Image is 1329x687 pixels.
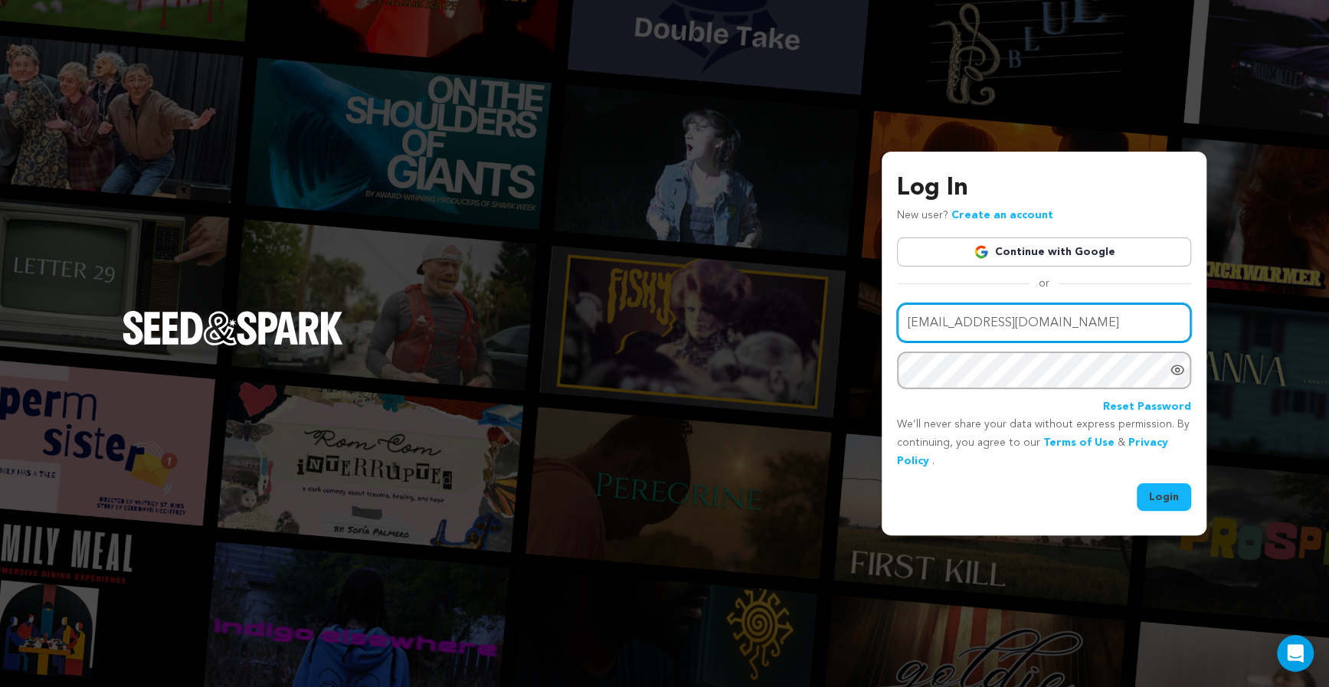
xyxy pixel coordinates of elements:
p: We’ll never share your data without express permission. By continuing, you agree to our & . [897,416,1191,470]
a: Reset Password [1103,398,1191,417]
input: Email address [897,303,1191,342]
a: Continue with Google [897,237,1191,267]
img: Seed&Spark Logo [123,311,343,345]
a: Terms of Use [1043,437,1115,448]
a: Show password as plain text. Warning: this will display your password on the screen. [1170,362,1185,378]
a: Privacy Policy [897,437,1168,466]
p: New user? [897,207,1053,225]
div: Open Intercom Messenger [1277,635,1314,672]
h3: Log In [897,170,1191,207]
span: or [1029,276,1059,291]
button: Login [1137,483,1191,511]
a: Seed&Spark Homepage [123,311,343,375]
img: Google logo [974,244,989,260]
a: Create an account [951,210,1053,221]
